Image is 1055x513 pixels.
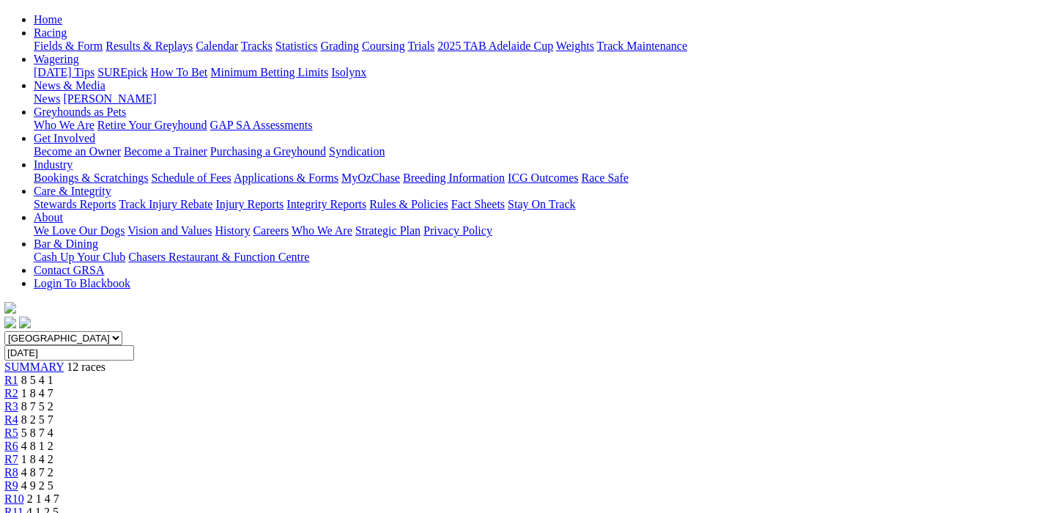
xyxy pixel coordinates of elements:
[34,198,116,210] a: Stewards Reports
[437,40,553,52] a: 2025 TAB Adelaide Cup
[451,198,505,210] a: Fact Sheets
[4,440,18,452] span: R6
[34,40,103,52] a: Fields & Form
[407,40,434,52] a: Trials
[21,440,53,452] span: 4 8 1 2
[34,158,73,171] a: Industry
[329,145,385,158] a: Syndication
[34,66,95,78] a: [DATE] Tips
[124,145,207,158] a: Become a Trainer
[34,145,1048,158] div: Get Involved
[34,119,95,131] a: Who We Are
[369,198,448,210] a: Rules & Policies
[34,79,105,92] a: News & Media
[21,387,53,399] span: 1 8 4 7
[34,264,104,276] a: Contact GRSA
[21,413,53,426] span: 8 2 5 7
[4,387,18,399] a: R2
[34,277,130,289] a: Login To Blackbook
[4,453,18,465] a: R7
[34,26,67,39] a: Racing
[4,361,64,373] a: SUMMARY
[34,251,1048,264] div: Bar & Dining
[34,106,126,118] a: Greyhounds as Pets
[4,374,18,386] a: R1
[241,40,273,52] a: Tracks
[34,171,148,184] a: Bookings & Scratchings
[34,145,121,158] a: Become an Owner
[581,171,628,184] a: Race Safe
[34,132,95,144] a: Get Involved
[21,453,53,465] span: 1 8 4 2
[34,198,1048,211] div: Care & Integrity
[196,40,238,52] a: Calendar
[21,466,53,479] span: 4 8 7 2
[4,479,18,492] a: R9
[215,224,250,237] a: History
[151,171,231,184] a: Schedule of Fees
[508,198,575,210] a: Stay On Track
[341,171,400,184] a: MyOzChase
[4,400,18,413] a: R3
[4,466,18,479] span: R8
[97,66,147,78] a: SUREpick
[151,66,208,78] a: How To Bet
[4,413,18,426] a: R4
[362,40,405,52] a: Coursing
[34,224,125,237] a: We Love Our Dogs
[34,237,98,250] a: Bar & Dining
[275,40,318,52] a: Statistics
[34,92,1048,106] div: News & Media
[34,224,1048,237] div: About
[34,13,62,26] a: Home
[331,66,366,78] a: Isolynx
[403,171,505,184] a: Breeding Information
[21,479,53,492] span: 4 9 2 5
[34,185,111,197] a: Care & Integrity
[4,345,134,361] input: Select date
[21,374,53,386] span: 8 5 4 1
[21,400,53,413] span: 8 7 5 2
[34,119,1048,132] div: Greyhounds as Pets
[67,361,105,373] span: 12 races
[34,211,63,224] a: About
[21,427,53,439] span: 5 8 7 4
[34,40,1048,53] div: Racing
[128,251,309,263] a: Chasers Restaurant & Function Centre
[127,224,212,237] a: Vision and Values
[4,317,16,328] img: facebook.svg
[253,224,289,237] a: Careers
[4,302,16,314] img: logo-grsa-white.png
[63,92,156,105] a: [PERSON_NAME]
[292,224,352,237] a: Who We Are
[210,66,328,78] a: Minimum Betting Limits
[34,92,60,105] a: News
[19,317,31,328] img: twitter.svg
[321,40,359,52] a: Grading
[119,198,212,210] a: Track Injury Rebate
[34,53,79,65] a: Wagering
[286,198,366,210] a: Integrity Reports
[556,40,594,52] a: Weights
[34,251,125,263] a: Cash Up Your Club
[597,40,687,52] a: Track Maintenance
[105,40,193,52] a: Results & Replays
[215,198,284,210] a: Injury Reports
[4,492,24,505] a: R10
[508,171,578,184] a: ICG Outcomes
[234,171,338,184] a: Applications & Forms
[210,119,313,131] a: GAP SA Assessments
[97,119,207,131] a: Retire Your Greyhound
[4,427,18,439] a: R5
[27,492,59,505] span: 2 1 4 7
[210,145,326,158] a: Purchasing a Greyhound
